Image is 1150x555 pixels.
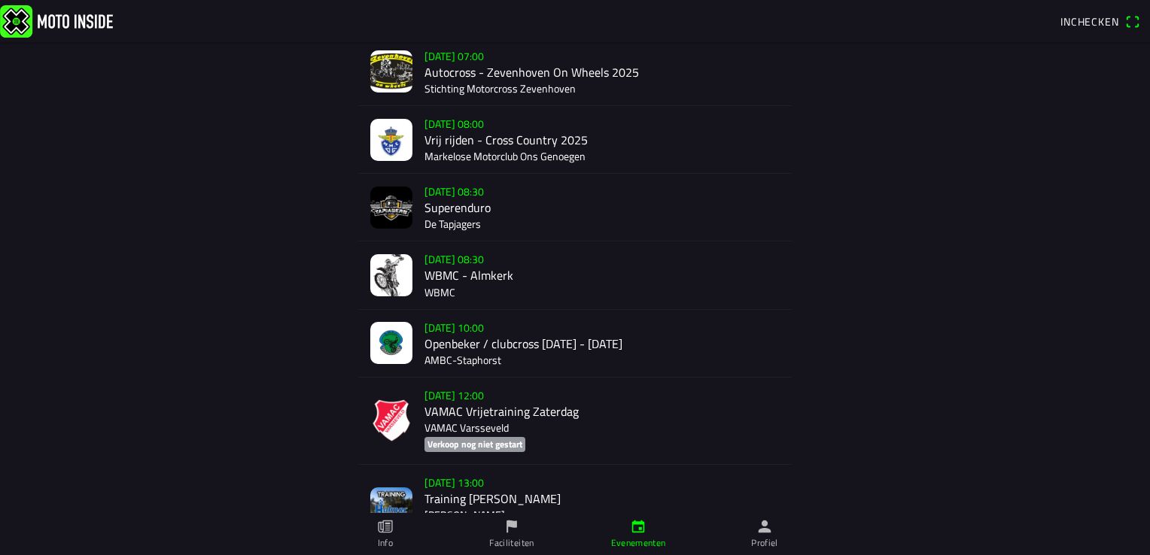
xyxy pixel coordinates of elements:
[370,322,412,364] img: LHdt34qjO8I1ikqy75xviT6zvODe0JOmFLV3W9KQ.jpeg
[370,187,412,229] img: FPyWlcerzEXqUMuL5hjUx9yJ6WAfvQJe4uFRXTbk.jpg
[358,310,792,378] a: [DATE] 10:00Openbeker / clubcross [DATE] - [DATE]AMBC-Staphorst
[358,106,792,174] a: [DATE] 08:00Vrij rijden - Cross Country 2025Markelose Motorclub Ons Genoegen
[358,38,792,106] a: [DATE] 07:00Autocross - Zevenhoven On Wheels 2025Stichting Motorcross Zevenhoven
[504,518,520,535] ion-icon: flag
[370,119,412,161] img: UByebBRfVoKeJdfrrfejYaKoJ9nquzzw8nymcseR.jpeg
[358,241,792,309] a: [DATE] 08:30WBMC - AlmkerkWBMC
[370,50,412,92] img: mBcQMagLMxzNEVoW9kWH8RIERBgDR7O2pMCJ3QD2.jpg
[489,536,534,550] ion-label: Faciliteiten
[370,254,412,296] img: f91Uln4Ii9NDc1fngFZXG5WgZ3IMbtQLaCnbtbu0.jpg
[1053,8,1147,34] a: Incheckenqr scanner
[1060,14,1119,29] span: Inchecken
[370,399,412,441] img: HOgAL8quJYoJv3riF2AwwN3Fsh4s3VskIwtzKrvK.png
[377,518,394,535] ion-icon: paper
[358,174,792,241] a: [DATE] 08:30SuperenduroDe Tapjagers
[756,518,773,535] ion-icon: person
[611,536,666,550] ion-label: Evenementen
[370,487,412,529] img: N3lxsS6Zhak3ei5Q5MtyPEvjHqMuKUUTBqHB2i4g.png
[630,518,646,535] ion-icon: calendar
[751,536,778,550] ion-label: Profiel
[378,536,393,550] ion-label: Info
[358,378,792,465] a: [DATE] 12:00VAMAC Vrijetraining ZaterdagVAMAC VarsseveldVerkoop nog niet gestart
[358,465,792,552] a: [DATE] 13:00Training [PERSON_NAME][PERSON_NAME]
